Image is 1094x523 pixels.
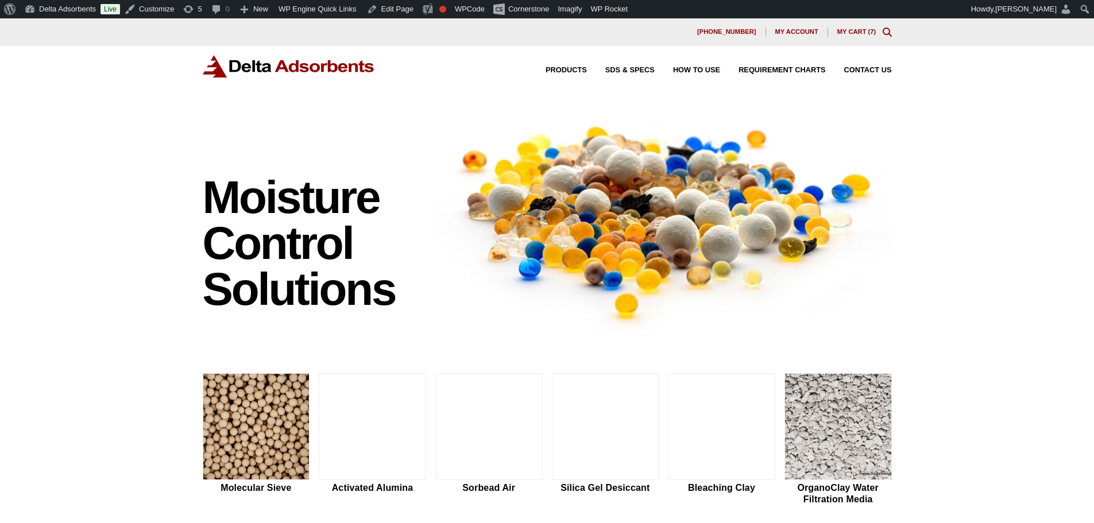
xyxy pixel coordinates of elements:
span: [PERSON_NAME] [995,5,1057,13]
a: Live [100,4,120,14]
div: Toggle Modal Content [883,28,892,37]
a: OrganoClay Water Filtration Media [784,373,892,506]
img: Image [435,105,892,336]
a: Activated Alumina [319,373,426,506]
h1: Moisture Control Solutions [203,175,424,312]
a: Contact Us [826,67,892,74]
a: Requirement Charts [720,67,825,74]
a: Sorbead Air [435,373,543,506]
span: Contact Us [844,67,892,74]
span: SDS & SPECS [605,67,655,74]
a: Molecular Sieve [203,373,310,506]
span: [PHONE_NUMBER] [697,29,756,35]
h2: Sorbead Air [435,482,543,493]
h2: Silica Gel Desiccant [552,482,659,493]
span: How to Use [673,67,720,74]
img: Delta Adsorbents [203,55,375,78]
h2: OrganoClay Water Filtration Media [784,482,892,504]
h2: Bleaching Clay [668,482,775,493]
a: [PHONE_NUMBER] [688,28,766,37]
a: SDS & SPECS [587,67,655,74]
span: Products [546,67,587,74]
h2: Molecular Sieve [203,482,310,493]
a: Silica Gel Desiccant [552,373,659,506]
a: How to Use [655,67,720,74]
span: 7 [870,28,873,35]
span: Requirement Charts [739,67,825,74]
a: Bleaching Clay [668,373,775,506]
a: My account [766,28,828,37]
span: My account [775,29,818,35]
a: My Cart (7) [837,28,876,35]
a: Products [527,67,587,74]
h2: Activated Alumina [319,482,426,493]
div: Focus keyphrase not set [439,6,446,13]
